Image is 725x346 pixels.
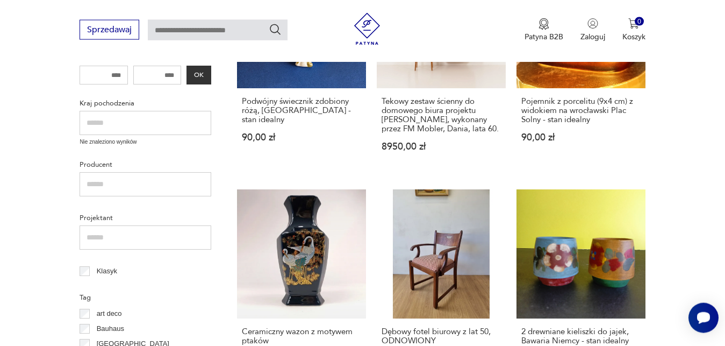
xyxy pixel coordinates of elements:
p: Kraj pochodzenia [80,97,211,109]
p: art deco [97,308,122,320]
img: Ikona koszyka [628,18,639,29]
button: Patyna B2B [525,18,563,42]
h3: Podwójny świecznik zdobiony różą, [GEOGRAPHIC_DATA] - stan idealny [242,97,361,124]
h3: Dębowy fotel biurowy z lat 50, ODNOWIONY [382,327,501,345]
div: 0 [635,17,644,26]
p: 90,00 zł [521,133,641,142]
button: OK [186,66,211,84]
h3: 2 drewniane kieliszki do jajek, Bawaria Niemcy - stan idealny [521,327,641,345]
p: Patyna B2B [525,32,563,42]
a: Sprzedawaj [80,27,139,34]
img: Patyna - sklep z meblami i dekoracjami vintage [351,13,383,45]
p: Klasyk [97,265,117,277]
p: Zaloguj [580,32,605,42]
h3: Pojemnik z porcelitu (9x4 cm) z widokiem na wrocławski Plac Solny - stan idealny [521,97,641,124]
h3: Tekowy zestaw ścienny do domowego biura projektu [PERSON_NAME], wykonany przez FM Mobler, Dania, ... [382,97,501,133]
h3: Ceramiczny wazon z motywem ptaków [242,327,361,345]
p: Bauhaus [97,323,124,335]
button: Zaloguj [580,18,605,42]
a: Ikona medaluPatyna B2B [525,18,563,42]
img: Ikonka użytkownika [587,18,598,29]
button: 0Koszyk [622,18,645,42]
iframe: Smartsupp widget button [688,303,719,333]
img: Ikona medalu [539,18,549,30]
p: Projektant [80,212,211,224]
p: 90,00 zł [242,133,361,142]
p: Tag [80,292,211,303]
button: Szukaj [269,23,282,36]
p: Nie znaleziono wyników [80,138,211,146]
p: Koszyk [622,32,645,42]
p: Producent [80,159,211,171]
button: Sprzedawaj [80,20,139,40]
p: 8950,00 zł [382,142,501,151]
